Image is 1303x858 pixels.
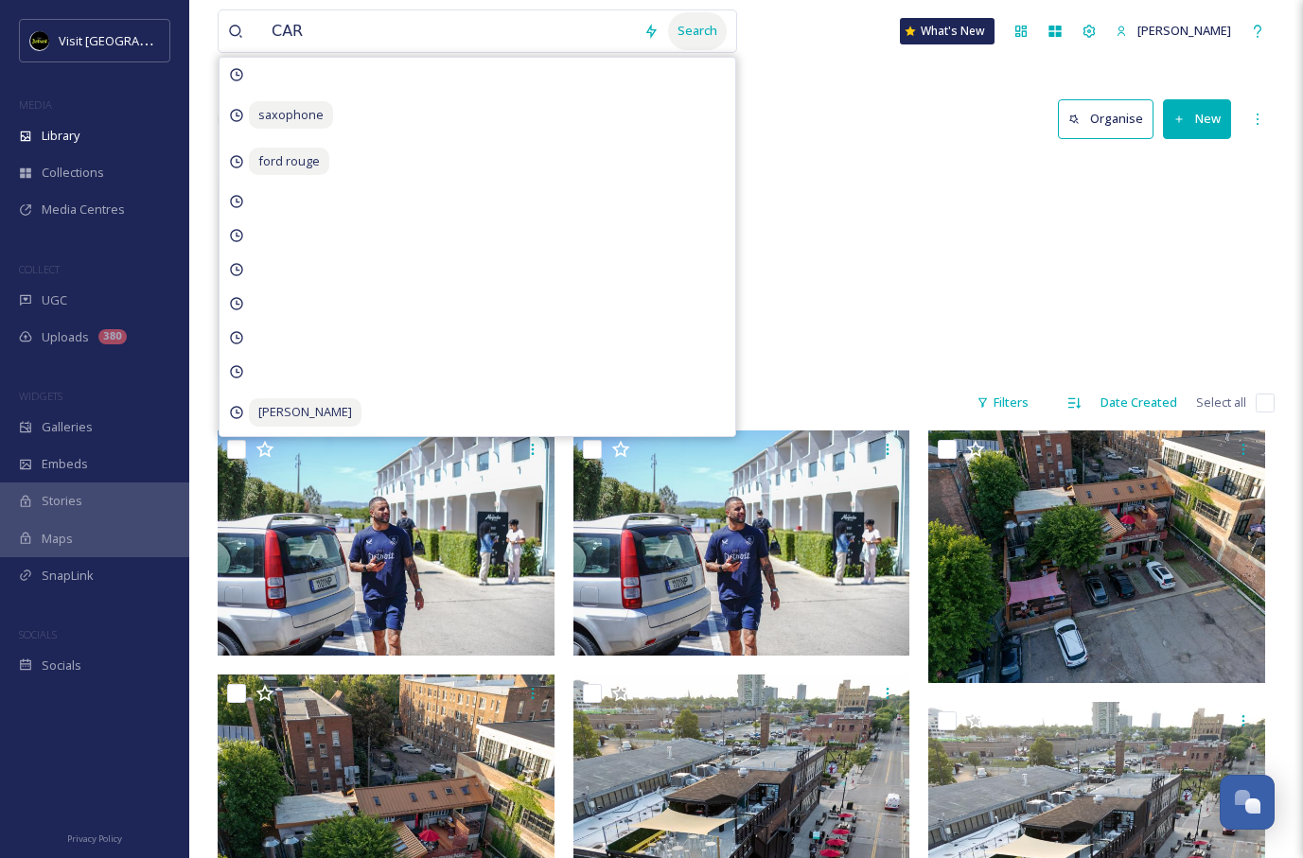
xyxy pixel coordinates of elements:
[218,430,555,656] img: ext_1753295151.978667_sreyna@visitdetroit.com-SJ205570.jpg
[42,201,125,219] span: Media Centres
[42,492,82,510] span: Stories
[42,567,94,585] span: SnapLink
[1091,384,1187,421] div: Date Created
[19,389,62,403] span: WIDGETS
[42,657,81,674] span: Socials
[249,101,333,129] span: saxophone
[42,328,89,346] span: Uploads
[30,31,49,50] img: VISIT%20DETROIT%20LOGO%20-%20BLACK%20BACKGROUND.png
[19,97,52,112] span: MEDIA
[1196,394,1246,411] span: Select all
[900,18,995,44] a: What's New
[1106,12,1241,49] a: [PERSON_NAME]
[19,627,57,641] span: SOCIALS
[668,12,727,49] div: Search
[262,10,634,52] input: Search your library
[967,384,1038,421] div: Filters
[67,832,122,845] span: Privacy Policy
[218,394,269,411] span: 1263 file s
[42,530,73,548] span: Maps
[59,31,205,49] span: Visit [GEOGRAPHIC_DATA]
[249,148,329,175] span: ford rouge
[42,455,88,473] span: Embeds
[1220,775,1275,830] button: Open Chat
[1163,99,1231,138] button: New
[98,329,127,344] div: 380
[1137,22,1231,39] span: [PERSON_NAME]
[573,430,910,656] img: SJ205570.jpg
[67,826,122,849] a: Privacy Policy
[249,398,361,426] span: [PERSON_NAME]
[42,127,79,145] span: Library
[42,291,67,309] span: UGC
[42,418,93,436] span: Galleries
[42,164,104,182] span: Collections
[19,262,60,276] span: COLLECT
[928,430,1265,683] img: ext_1753129443.556707_cfalsettiphoto@gmail.com-DJI_0647.jpg
[1058,99,1163,138] a: Organise
[1058,99,1153,138] button: Organise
